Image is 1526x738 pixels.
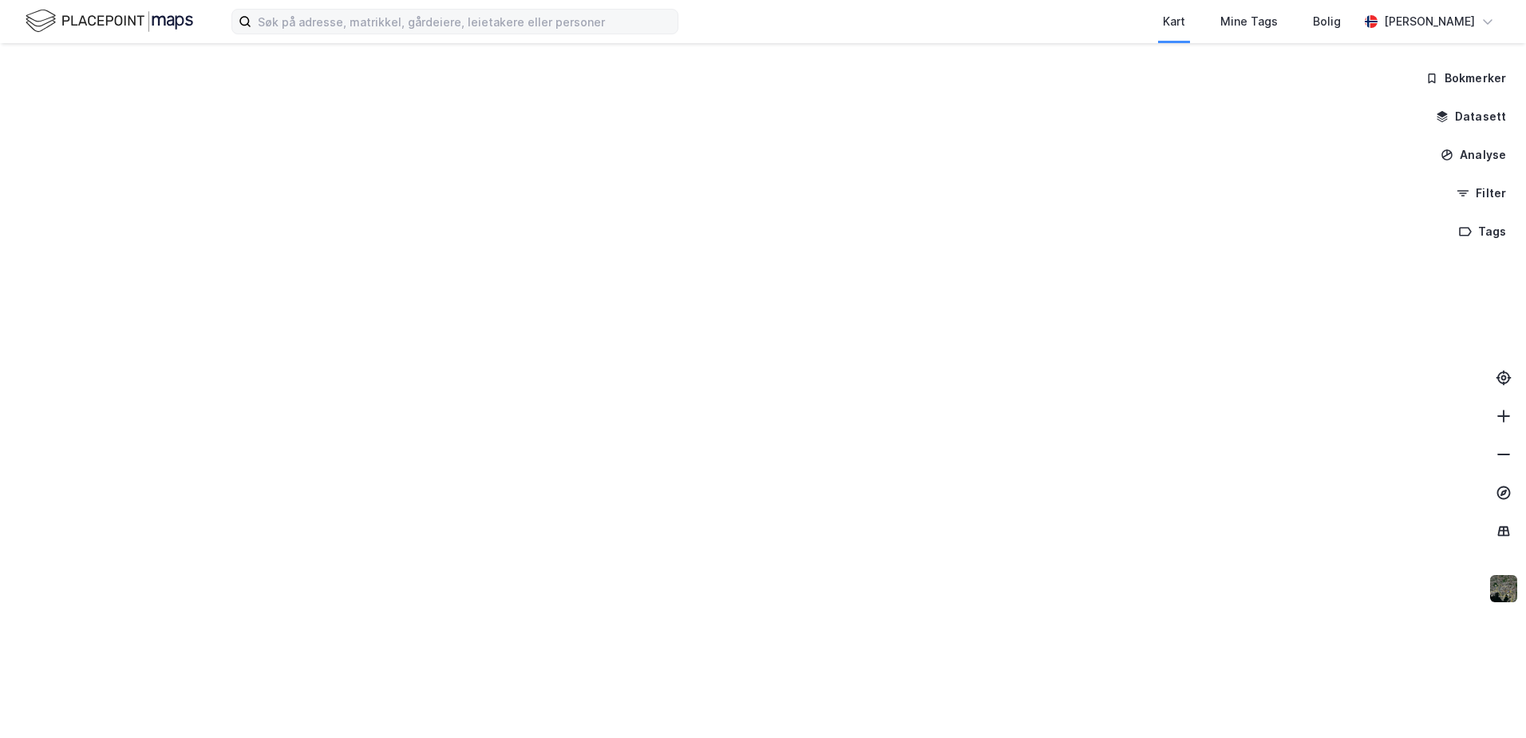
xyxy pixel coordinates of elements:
[1446,661,1526,738] iframe: Chat Widget
[251,10,678,34] input: Søk på adresse, matrikkel, gårdeiere, leietakere eller personer
[1220,12,1278,31] div: Mine Tags
[1163,12,1185,31] div: Kart
[1313,12,1341,31] div: Bolig
[26,7,193,35] img: logo.f888ab2527a4732fd821a326f86c7f29.svg
[1384,12,1475,31] div: [PERSON_NAME]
